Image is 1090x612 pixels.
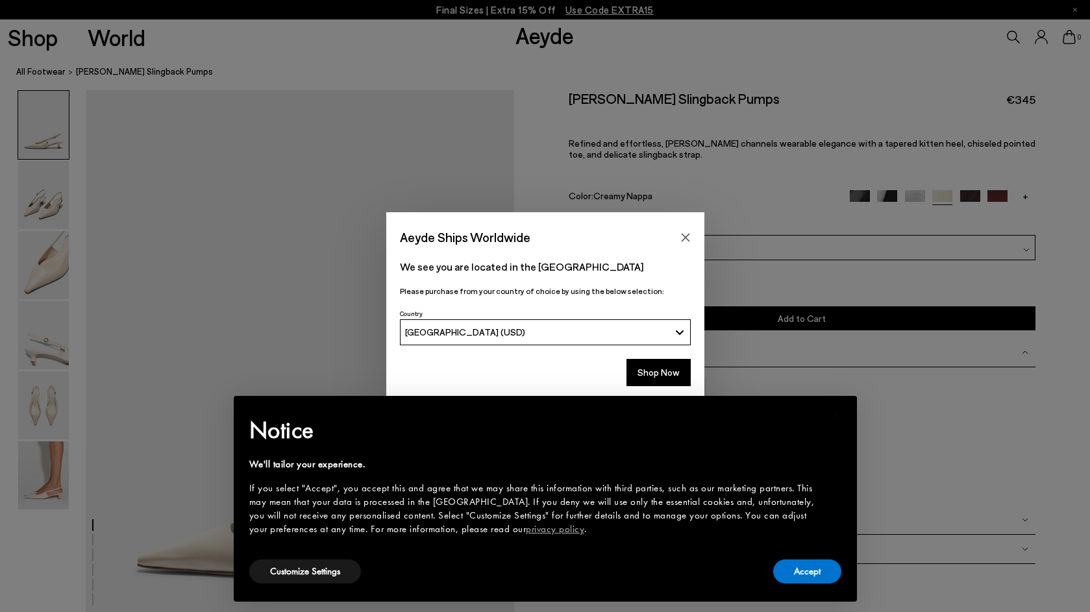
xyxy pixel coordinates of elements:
[249,559,361,583] button: Customize Settings
[832,405,840,425] span: ×
[400,259,691,275] p: We see you are located in the [GEOGRAPHIC_DATA]
[400,310,423,317] span: Country
[773,559,841,583] button: Accept
[249,482,821,536] div: If you select "Accept", you accept this and agree that we may share this information with third p...
[400,285,691,297] p: Please purchase from your country of choice by using the below selection:
[526,522,584,535] a: privacy policy
[249,458,821,471] div: We'll tailor your experience.
[821,400,852,431] button: Close this notice
[405,326,525,337] span: [GEOGRAPHIC_DATA] (USD)
[626,359,691,386] button: Shop Now
[676,228,695,247] button: Close
[400,226,530,249] span: Aeyde Ships Worldwide
[249,413,821,447] h2: Notice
